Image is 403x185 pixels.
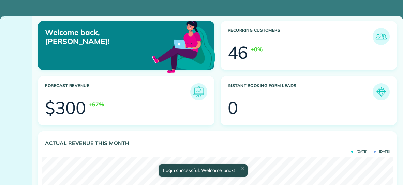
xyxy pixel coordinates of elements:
[374,85,388,99] img: icon_form_leads-04211a6a04a5b2264e4ee56bc0799ec3eb69b7e499cbb523a139df1d13a81ae0.png
[45,99,86,116] div: $300
[159,164,247,177] div: Login successful. Welcome back!
[374,150,390,153] span: [DATE]
[151,13,217,79] img: dashboard_welcome-42a62b7d889689a78055ac9021e634bf52bae3f8056760290aed330b23ab8690.png
[351,150,367,153] span: [DATE]
[89,100,104,109] div: +67%
[374,30,388,43] img: icon_recurring_customers-cf858462ba22bcd05b5a5880d41d6543d210077de5bb9ebc9590e49fd87d84ed.png
[45,83,190,100] h3: Forecast Revenue
[228,28,373,45] h3: Recurring Customers
[228,83,373,100] h3: Instant Booking Form Leads
[192,85,206,99] img: icon_forecast_revenue-8c13a41c7ed35a8dcfafea3cbb826a0462acb37728057bba2d056411b612bbbe.png
[251,45,263,53] div: +0%
[228,99,238,116] div: 0
[45,28,159,46] p: Welcome back, [PERSON_NAME]!
[228,44,248,61] div: 46
[45,140,390,146] h3: Actual Revenue this month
